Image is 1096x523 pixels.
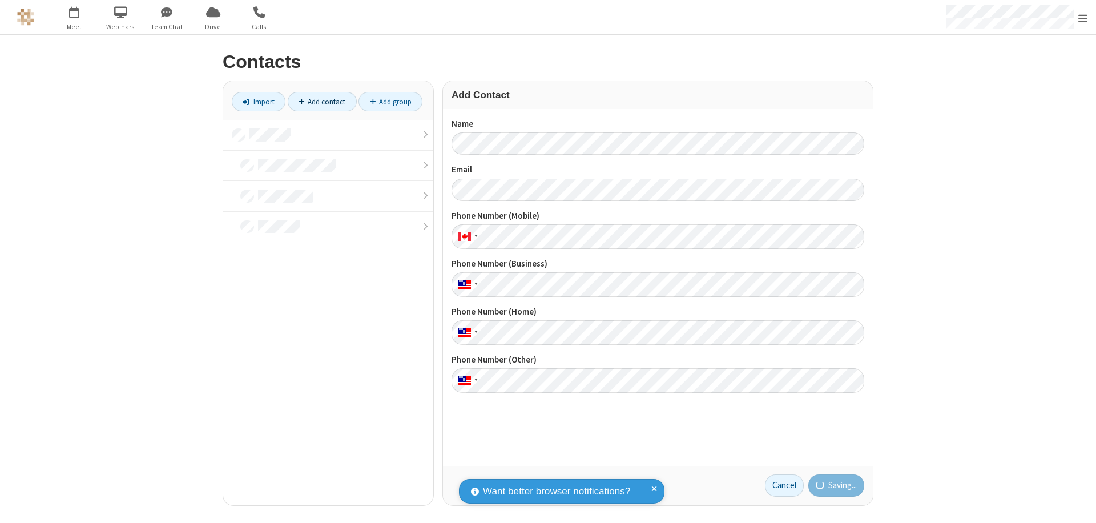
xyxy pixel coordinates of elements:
[452,368,481,393] div: United States: + 1
[452,272,481,297] div: United States: + 1
[452,163,864,176] label: Email
[17,9,34,26] img: QA Selenium DO NOT DELETE OR CHANGE
[452,258,864,271] label: Phone Number (Business)
[232,92,285,111] a: Import
[452,353,864,367] label: Phone Number (Other)
[358,92,422,111] a: Add group
[192,22,235,32] span: Drive
[765,474,804,497] a: Cancel
[452,224,481,249] div: Canada: + 1
[288,92,357,111] a: Add contact
[483,484,630,499] span: Want better browser notifications?
[452,305,864,319] label: Phone Number (Home)
[223,52,873,72] h2: Contacts
[238,22,281,32] span: Calls
[452,210,864,223] label: Phone Number (Mobile)
[808,474,865,497] button: Saving...
[99,22,142,32] span: Webinars
[53,22,96,32] span: Meet
[452,320,481,345] div: United States: + 1
[452,118,864,131] label: Name
[146,22,188,32] span: Team Chat
[1067,493,1087,515] iframe: Chat
[452,90,864,100] h3: Add Contact
[828,479,857,492] span: Saving...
